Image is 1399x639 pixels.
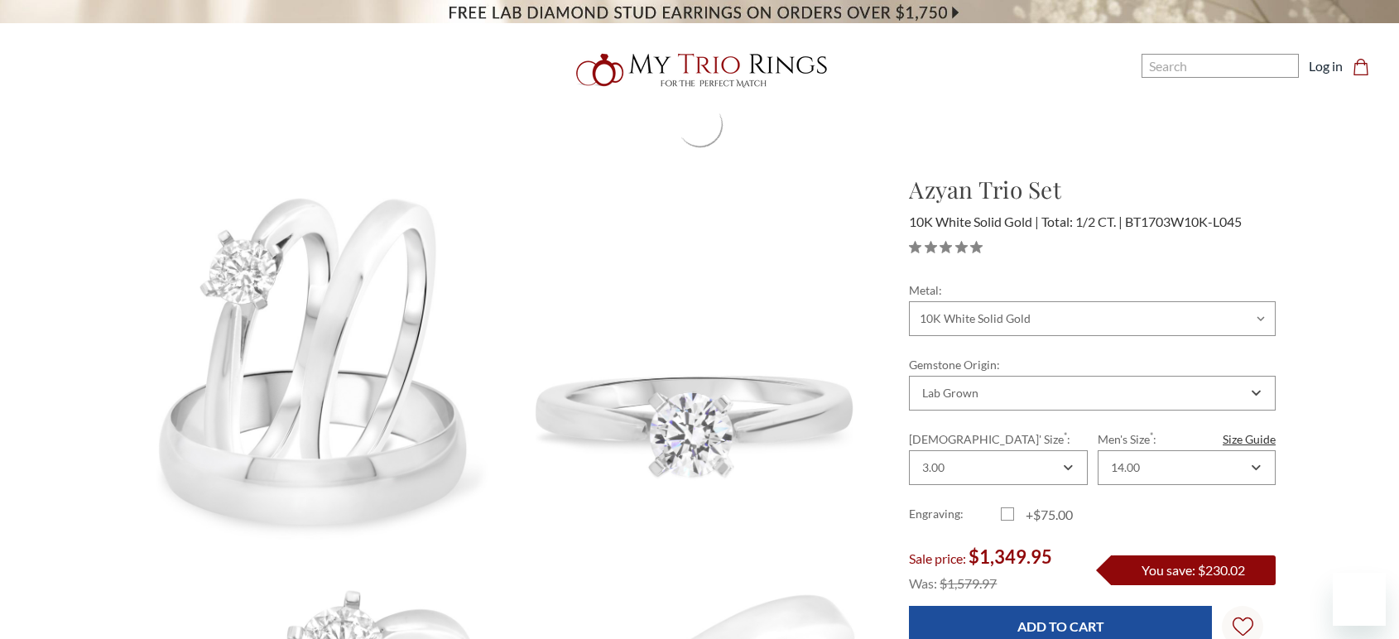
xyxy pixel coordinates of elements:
[909,376,1276,411] div: Combobox
[1125,214,1242,229] span: BT1703W10K-L045
[1001,505,1093,525] label: +$75.00
[567,44,832,97] img: My Trio Rings
[909,505,1001,525] label: Engraving:
[1041,214,1123,229] span: Total: 1/2 CT.
[1309,56,1343,76] a: Log in
[124,173,502,544] img: Photo of Azyan 1/2 ct tw. Lab Grown Round Solitaire Trio Set 10K White Gold [BT1703W-L045]
[909,356,1276,373] label: Gemstone Origin:
[1353,56,1379,76] a: Cart with 0 items
[504,173,882,549] img: Photo of Azyan 1/2 ct tw. Lab Grown Round Solitaire Trio Set 10K White Gold [BT1703WE-L045]
[909,214,1039,229] span: 10K White Solid Gold
[909,575,937,591] span: Was:
[909,430,1087,448] label: [DEMOGRAPHIC_DATA]' Size :
[1353,59,1369,75] svg: cart.cart_preview
[1223,430,1276,448] a: Size Guide
[909,450,1087,485] div: Combobox
[1098,430,1276,448] label: Men's Size :
[1142,54,1299,78] input: Search
[922,387,978,400] div: Lab Grown
[406,44,993,97] a: My Trio Rings
[969,545,1052,568] span: $1,349.95
[1142,562,1245,578] span: You save: $230.02
[922,461,945,474] div: 3.00
[940,575,997,591] span: $1,579.97
[1098,450,1276,485] div: Combobox
[1111,461,1140,474] div: 14.00
[909,550,966,566] span: Sale price:
[1333,573,1386,626] iframe: Button to launch messaging window
[909,281,1276,299] label: Metal:
[909,172,1276,207] h1: Azyan Trio Set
